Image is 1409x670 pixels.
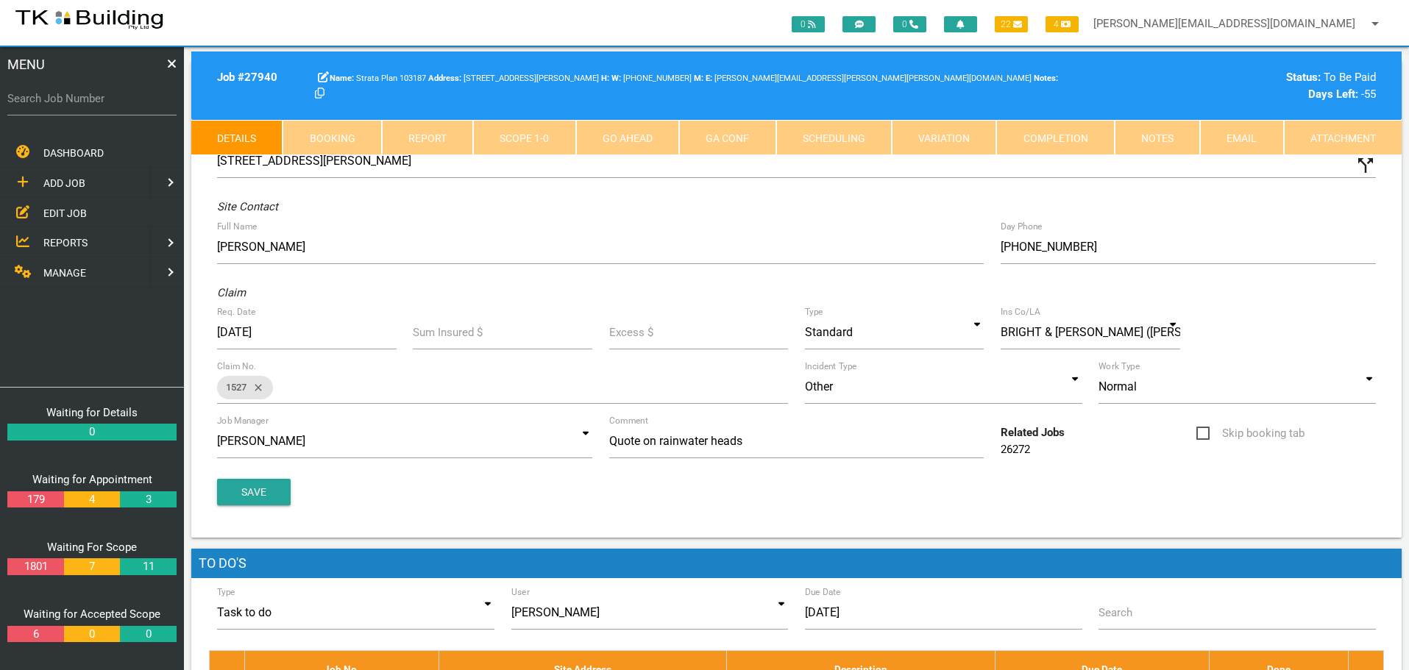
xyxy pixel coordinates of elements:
[706,74,712,83] b: E:
[413,324,483,341] label: Sum Insured $
[64,491,120,508] a: 4
[893,16,926,32] span: 0
[217,305,255,318] label: Req. Date
[64,558,120,575] a: 7
[43,177,85,189] span: ADD JOB
[7,626,63,643] a: 6
[46,406,138,419] a: Waiting for Details
[601,74,609,83] b: H:
[217,286,246,299] i: Claim
[330,74,354,83] b: Name:
[805,585,841,599] label: Due Date
[679,120,776,155] a: GA Conf
[217,585,235,599] label: Type
[611,74,692,83] span: [PHONE_NUMBER]
[428,74,461,83] b: Address:
[609,324,653,341] label: Excess $
[120,626,176,643] a: 0
[7,558,63,575] a: 1801
[1001,426,1065,439] b: Related Jobs
[43,207,87,218] span: EDIT JOB
[24,607,160,621] a: Waiting for Accepted Scope
[1001,220,1043,233] label: Day Phone
[1200,120,1283,155] a: Email
[1001,443,1030,456] a: 26272
[1099,360,1140,373] label: Work Type
[1099,69,1376,102] div: To Be Paid -55
[995,16,1028,32] span: 22
[473,120,575,155] a: Scope 1-0
[315,88,324,101] a: Click here copy customer information.
[892,120,996,155] a: Variation
[1034,74,1058,83] b: Notes:
[217,220,257,233] label: Full Name
[511,585,530,599] label: User
[428,74,599,83] span: [STREET_ADDRESS][PERSON_NAME]
[576,120,679,155] a: Go Ahead
[1196,424,1305,443] span: Skip booking tab
[217,414,269,427] label: Job Manager
[217,376,273,399] div: 1527
[217,479,291,505] button: Save
[7,54,45,74] span: MENU
[805,305,823,318] label: Type
[217,360,257,373] label: Claim No.
[7,424,177,441] a: 0
[283,120,381,155] a: Booking
[1284,120,1402,155] a: Attachment
[330,74,426,83] span: Strata Plan 103187
[64,626,120,643] a: 0
[611,74,621,83] b: W:
[246,376,264,399] i: close
[32,473,152,486] a: Waiting for Appointment
[7,90,177,107] label: Search Job Number
[7,491,63,508] a: 179
[1308,88,1358,101] b: Days Left:
[792,16,825,32] span: 0
[1099,605,1132,621] label: Search
[609,414,648,427] label: Comment
[120,491,176,508] a: 3
[776,120,892,155] a: Scheduling
[191,549,1402,578] h1: To Do's
[1001,305,1040,318] label: Ins Co/LA
[120,558,176,575] a: 11
[217,200,278,213] i: Site Contact
[43,237,88,249] span: REPORTS
[47,541,137,554] a: Waiting For Scope
[1046,16,1079,32] span: 4
[996,120,1114,155] a: Completion
[15,7,164,31] img: s3file
[1286,71,1321,84] b: Status:
[1355,154,1377,177] i: Click to show custom address field
[217,71,277,84] b: Job # 27940
[382,120,473,155] a: Report
[1115,120,1200,155] a: Notes
[43,147,104,159] span: DASHBOARD
[694,74,703,83] b: M:
[706,74,1032,83] span: [PERSON_NAME][EMAIL_ADDRESS][PERSON_NAME][PERSON_NAME][DOMAIN_NAME]
[805,360,856,373] label: Incident Type
[191,120,283,155] a: Details
[43,267,86,279] span: MANAGE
